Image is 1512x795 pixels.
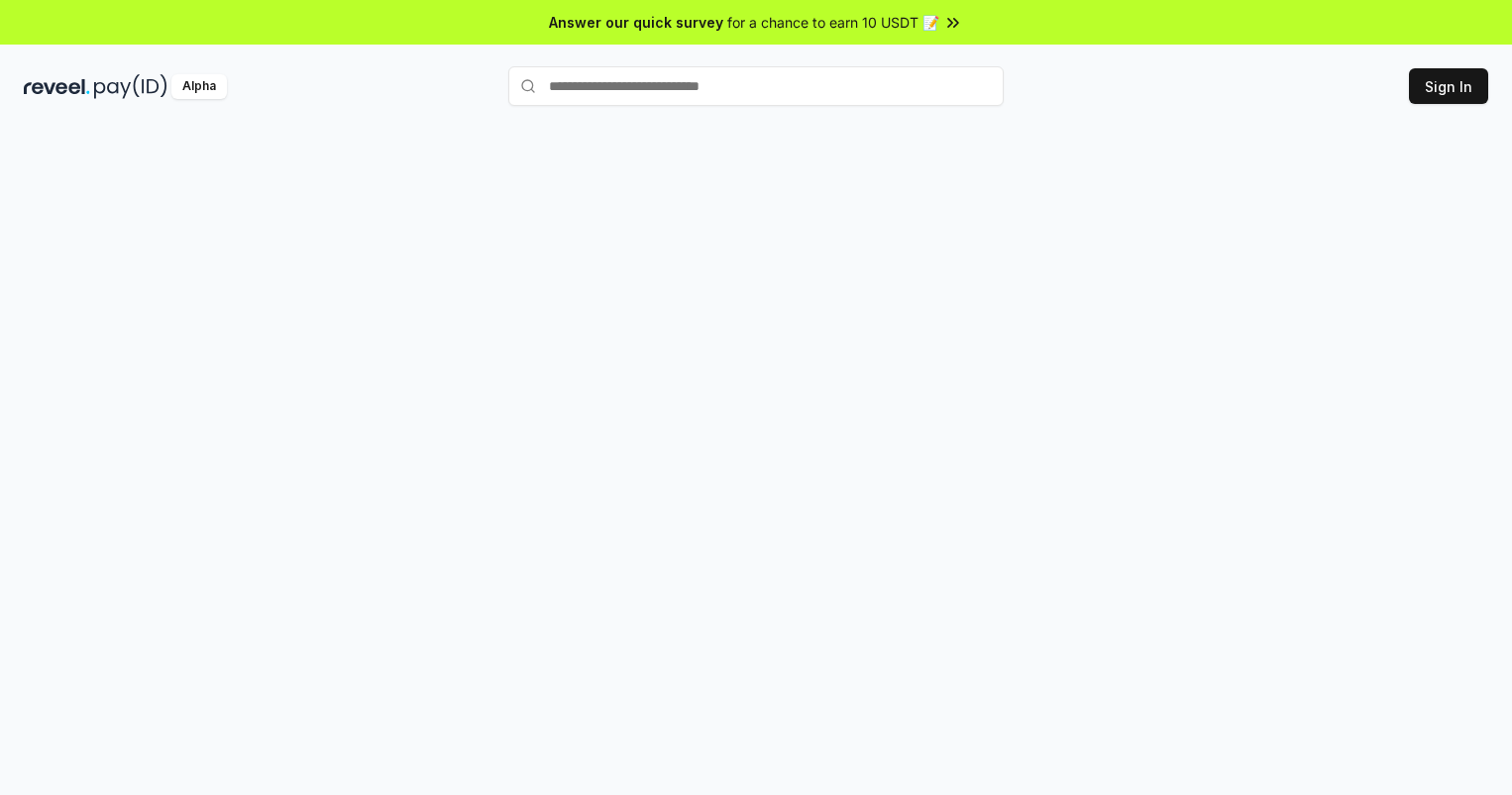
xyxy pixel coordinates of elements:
span: for a chance to earn 10 USDT 📝 [727,12,939,33]
button: Sign In [1409,68,1488,104]
span: Answer our quick survey [549,12,723,33]
div: Alpha [171,74,227,99]
img: pay_id [94,74,167,99]
img: reveel_dark [24,74,90,99]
